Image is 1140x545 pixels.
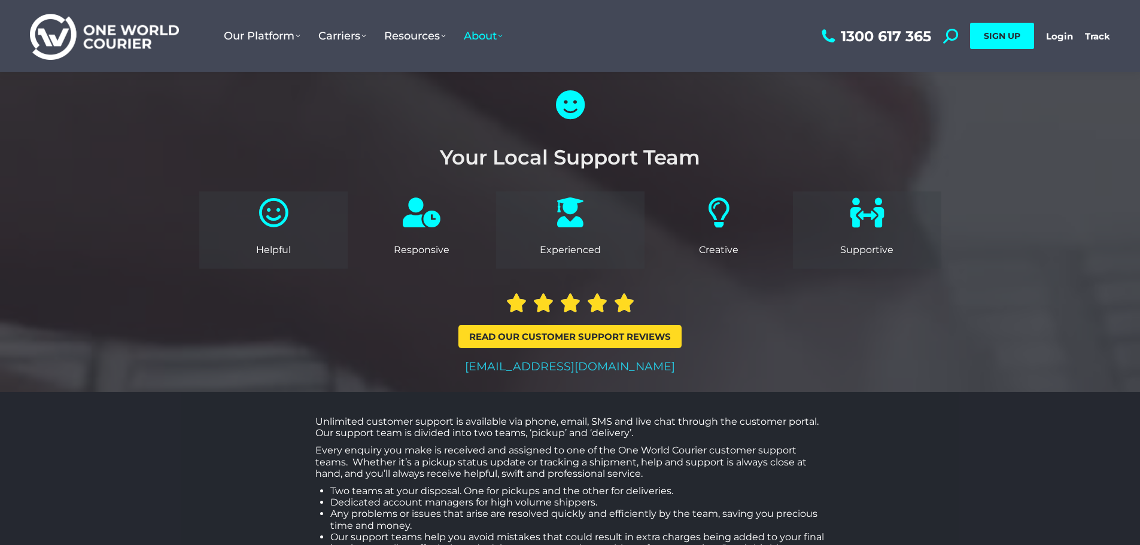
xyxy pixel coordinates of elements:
[502,243,639,257] p: Experienced
[455,17,512,54] a: About
[984,31,1020,41] span: SIGN UP
[650,243,787,257] p: Creative
[506,293,634,313] div: 5/5
[224,29,300,42] span: Our Platform
[330,508,825,531] li: Any problems or issues that arise are resolved quickly and efficiently by the team, saving you pr...
[1046,31,1073,42] a: Login
[315,416,825,439] p: Unlimited customer support is available via phone, email, SMS and live chat through the customer ...
[469,332,671,341] span: Read our Customer Support reviews
[970,23,1034,49] a: SIGN UP
[587,293,607,313] i: 
[330,485,825,497] li: Two teams at your disposal. One for pickups and the other for deliveries.
[30,12,179,60] img: One World Courier
[205,243,342,257] p: Helpful
[384,29,446,42] span: Resources
[330,497,825,508] li: Dedicated account managers for high volume shippers.
[560,293,580,313] i: 
[458,325,682,348] a: Read our Customer Support reviews
[30,147,1110,168] h2: Your Local Support Team
[375,17,455,54] a: Resources
[318,29,366,42] span: Carriers
[464,29,503,42] span: About
[1085,31,1110,42] a: Track
[309,17,375,54] a: Carriers
[799,243,935,257] p: Supportive
[819,29,931,44] a: 1300 617 365
[533,293,554,313] i: 
[215,17,309,54] a: Our Platform
[614,293,634,313] i: 
[354,243,490,257] p: Responsive
[315,444,825,479] p: Every enquiry you make is received and assigned to one of the One World Courier customer support ...
[465,360,675,373] a: [EMAIL_ADDRESS][DOMAIN_NAME]
[506,293,527,313] i: 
